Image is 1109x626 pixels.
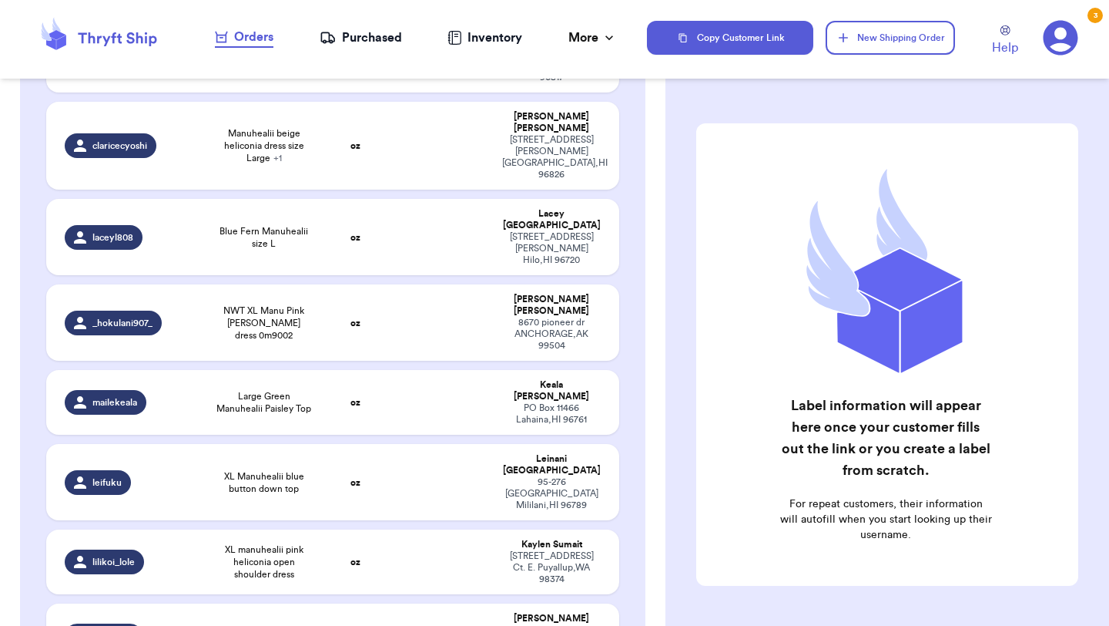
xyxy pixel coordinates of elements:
[350,141,360,150] strong: oz
[92,556,135,568] span: lilikoi_lole
[502,550,601,585] div: [STREET_ADDRESS] Ct. E. Puyallup , WA 98374
[215,28,273,46] div: Orders
[779,496,992,543] p: For repeat customers, their information will autofill when you start looking up their username.
[647,21,813,55] button: Copy Customer Link
[92,317,152,329] span: _hokulani907_
[216,470,312,495] span: XL Manuhealii blue button down top
[350,398,360,407] strong: oz
[502,134,601,180] div: [STREET_ADDRESS][PERSON_NAME] [GEOGRAPHIC_DATA] , HI 96826
[502,402,601,426] div: PO Box 11466 Lahaina , HI 96761
[502,453,601,476] div: Leinani [GEOGRAPHIC_DATA]
[447,29,522,47] a: Inventory
[273,153,282,163] span: + 1
[992,25,1018,57] a: Help
[779,395,992,481] h2: Label information will appear here once your customer fills out the link or you create a label fr...
[502,476,601,511] div: 95-276 [GEOGRAPHIC_DATA] Mililani , HI 96789
[992,39,1018,57] span: Help
[92,231,133,244] span: laceyl808
[1043,20,1078,56] a: 3
[350,557,360,567] strong: oz
[502,317,601,352] div: 8670 pioneer dr ANCHORAGE , AK 99504
[502,379,601,402] div: Keala [PERSON_NAME]
[320,29,402,47] a: Purchased
[568,29,617,47] div: More
[350,318,360,328] strong: oz
[502,539,601,550] div: Kaylen Sumait
[92,140,147,152] span: claricecyoshi
[1087,8,1103,23] div: 3
[502,208,601,231] div: Lacey [GEOGRAPHIC_DATA]
[350,233,360,242] strong: oz
[216,127,312,164] span: Manuhealii beige heliconia dress size Large
[216,544,312,581] span: XL manuhealii pink heliconia open shoulder dress
[92,396,137,409] span: mailekeala
[92,476,122,489] span: leifuku
[502,111,601,134] div: [PERSON_NAME] [PERSON_NAME]
[502,294,601,317] div: [PERSON_NAME] [PERSON_NAME]
[215,28,273,48] a: Orders
[216,305,312,342] span: NWT XL Manu Pink [PERSON_NAME] dress 0m9002
[216,225,312,250] span: Blue Fern Manuhealii size L
[826,21,955,55] button: New Shipping Order
[502,231,601,266] div: [STREET_ADDRESS][PERSON_NAME] Hilo , HI 96720
[216,390,312,415] span: Large Green Manuhealii Paisley Top
[350,478,360,487] strong: oz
